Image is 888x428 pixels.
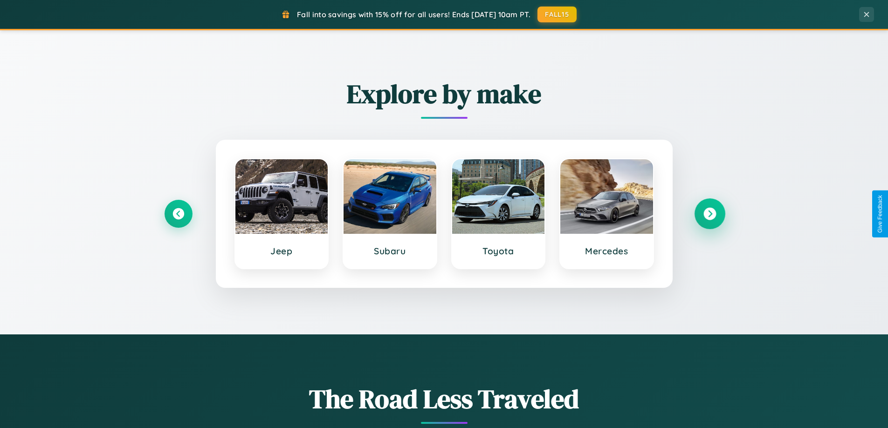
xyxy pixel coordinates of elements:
[165,76,724,112] h2: Explore by make
[353,245,427,257] h3: Subaru
[537,7,577,22] button: FALL15
[570,245,644,257] h3: Mercedes
[297,10,530,19] span: Fall into savings with 15% off for all users! Ends [DATE] 10am PT.
[245,245,319,257] h3: Jeep
[877,195,883,233] div: Give Feedback
[165,381,724,417] h1: The Road Less Traveled
[461,245,536,257] h3: Toyota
